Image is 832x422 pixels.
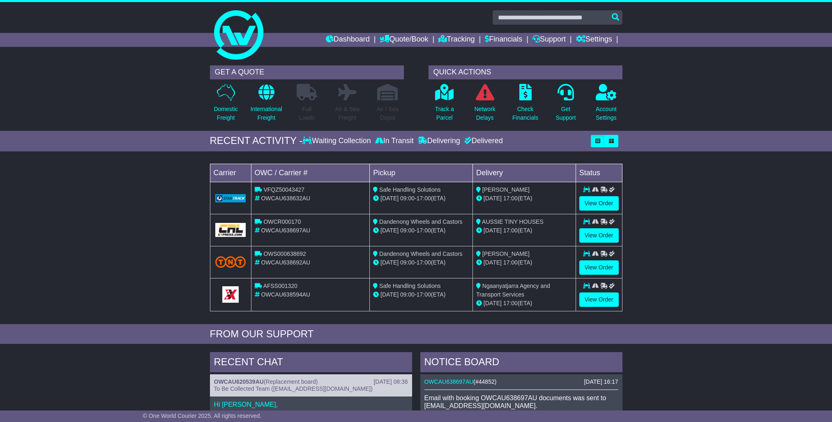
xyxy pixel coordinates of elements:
img: GetCarrierServiceLogo [222,286,239,303]
span: [DATE] [380,227,399,234]
span: AUSSIE TINY HOUSES [482,218,544,225]
img: GetCarrierServiceLogo [215,223,246,237]
span: 17:00 [417,291,431,298]
p: Domestic Freight [214,105,237,122]
span: OWCAU638692AU [261,259,310,266]
span: [DATE] [484,300,502,306]
a: Settings [576,33,612,47]
span: 09:00 [400,227,415,234]
div: FROM OUR SUPPORT [210,328,622,340]
span: AFSS001320 [263,283,297,289]
span: [DATE] [380,259,399,266]
div: (ETA) [476,299,572,308]
p: Air / Sea Depot [377,105,399,122]
a: Financials [485,33,522,47]
a: View Order [579,196,619,211]
p: Account Settings [596,105,617,122]
span: Safe Handling Solutions [379,283,440,289]
span: OWCAU638697AU [261,227,310,234]
span: 17:00 [503,195,518,202]
div: [DATE] 08:38 [373,378,408,385]
img: GetCarrierServiceLogo [215,194,246,202]
span: [DATE] [380,195,399,202]
span: VFQZ50043427 [263,186,304,193]
span: [PERSON_NAME] [482,250,530,257]
span: OWCR000170 [263,218,301,225]
span: 17:00 [417,227,431,234]
div: Delivered [462,137,503,146]
p: International Freight [251,105,282,122]
a: InternationalFreight [250,83,283,127]
p: Air & Sea Freight [335,105,360,122]
span: 17:00 [417,259,431,266]
div: GET A QUOTE [210,65,404,79]
span: 17:00 [417,195,431,202]
a: View Order [579,260,619,275]
span: Ngaanyatjarra Agency and Transport Services [476,283,550,298]
td: Status [576,164,622,182]
a: Tracking [438,33,475,47]
div: Waiting Collection [302,137,373,146]
a: OWCAU620539AU [214,378,264,385]
span: 17:00 [503,227,518,234]
img: TNT_Domestic.png [215,256,246,267]
a: NetworkDelays [474,83,496,127]
span: To Be Collected Team ([EMAIL_ADDRESS][DOMAIN_NAME]) [214,385,373,392]
span: 17:00 [503,259,518,266]
div: QUICK ACTIONS [429,65,622,79]
td: OWC / Carrier # [251,164,370,182]
span: 09:00 [400,195,415,202]
span: Safe Handling Solutions [379,186,440,193]
a: AccountSettings [595,83,617,127]
span: 09:00 [400,291,415,298]
span: Dandenong Wheels and Castors [379,218,462,225]
div: RECENT CHAT [210,352,412,374]
span: [DATE] [484,227,502,234]
a: View Order [579,228,619,243]
span: Dandenong Wheels and Castors [379,250,462,257]
a: Track aParcel [435,83,454,127]
div: (ETA) [476,194,572,203]
a: OWCAU638697AU [424,378,474,385]
span: [DATE] [380,291,399,298]
span: Replacement board [266,378,316,385]
div: [DATE] 16:17 [584,378,618,385]
div: In Transit [373,137,416,146]
a: View Order [579,292,619,307]
p: Check Financials [512,105,538,122]
div: (ETA) [476,226,572,235]
div: ( ) [424,378,618,385]
a: CheckFinancials [512,83,539,127]
p: Track a Parcel [435,105,454,122]
div: - (ETA) [373,290,469,299]
span: #44852 [475,378,495,385]
p: Network Delays [474,105,495,122]
span: [PERSON_NAME] [482,186,530,193]
a: Support [532,33,566,47]
span: [DATE] [484,195,502,202]
div: - (ETA) [373,226,469,235]
span: 17:00 [503,300,518,306]
div: ( ) [214,378,408,385]
a: Quote/Book [380,33,428,47]
a: DomesticFreight [213,83,238,127]
span: [DATE] [484,259,502,266]
span: OWCAU638594AU [261,291,310,298]
p: Get Support [555,105,576,122]
span: 09:00 [400,259,415,266]
p: Email with booking OWCAU638697AU documents was sent to [EMAIL_ADDRESS][DOMAIN_NAME]. [424,394,618,410]
td: Carrier [210,164,251,182]
td: Delivery [472,164,576,182]
div: Delivering [416,137,462,146]
a: GetSupport [555,83,576,127]
div: RECENT ACTIVITY - [210,135,303,147]
span: © One World Courier 2025. All rights reserved. [143,413,262,419]
div: - (ETA) [373,194,469,203]
p: Full Loads [297,105,317,122]
div: - (ETA) [373,258,469,267]
span: OWCAU638632AU [261,195,310,202]
a: Dashboard [326,33,370,47]
span: OWS000638692 [263,250,306,257]
td: Pickup [370,164,473,182]
p: Hi [PERSON_NAME], [214,401,408,408]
